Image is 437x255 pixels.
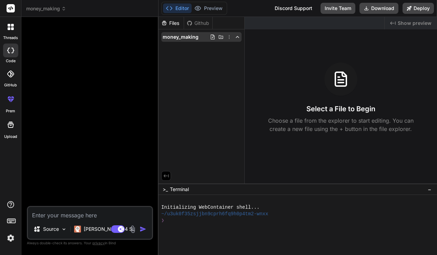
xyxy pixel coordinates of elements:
span: ~/u3uk0f35zsjjbn9cprh6fq9h0p4tm2-wnxx [161,211,268,217]
p: Always double-check its answers. Your in Bind [27,240,153,246]
label: threads [3,35,18,41]
button: Deploy [403,3,434,14]
span: Terminal [170,186,189,193]
span: >_ [163,186,168,193]
label: GitHub [4,82,17,88]
button: Editor [163,3,192,13]
img: attachment [129,225,137,233]
button: Preview [192,3,225,13]
span: privacy [92,241,105,245]
span: money_making [163,34,199,40]
img: Claude 4 Sonnet [74,226,81,233]
img: icon [140,226,146,233]
p: Source [43,226,59,233]
button: − [426,184,433,195]
img: Pick Models [61,226,67,232]
label: code [6,58,16,64]
p: [PERSON_NAME] 4 S.. [84,226,135,233]
div: Files [159,20,184,27]
img: settings [5,232,17,244]
button: Invite Team [321,3,355,14]
div: Github [184,20,212,27]
span: Initializing WebContainer shell... [161,204,260,211]
label: Upload [4,134,17,140]
span: − [428,186,431,193]
label: prem [6,108,15,114]
span: ❯ [161,217,164,224]
div: Discord Support [271,3,316,14]
button: Download [359,3,398,14]
span: Show preview [398,20,431,27]
h3: Select a File to Begin [306,104,375,114]
p: Choose a file from the explorer to start editing. You can create a new file using the + button in... [264,116,418,133]
span: money_making [26,5,66,12]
